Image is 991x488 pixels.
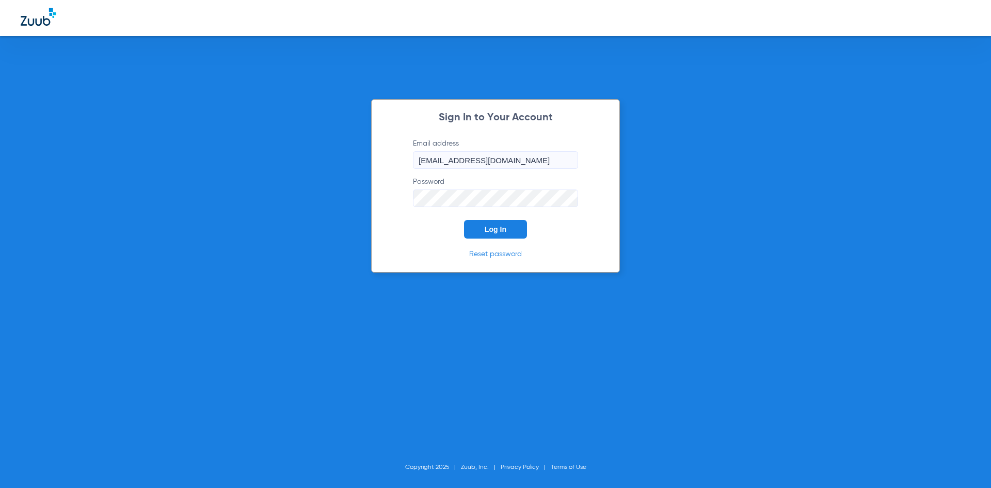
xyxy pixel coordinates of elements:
[405,462,461,473] li: Copyright 2025
[501,464,539,470] a: Privacy Policy
[464,220,527,239] button: Log In
[413,151,578,169] input: Email address
[469,250,522,258] a: Reset password
[413,190,578,207] input: Password
[485,225,506,233] span: Log In
[21,8,56,26] img: Zuub Logo
[461,462,501,473] li: Zuub, Inc.
[413,138,578,169] label: Email address
[413,177,578,207] label: Password
[551,464,586,470] a: Terms of Use
[397,113,594,123] h2: Sign In to Your Account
